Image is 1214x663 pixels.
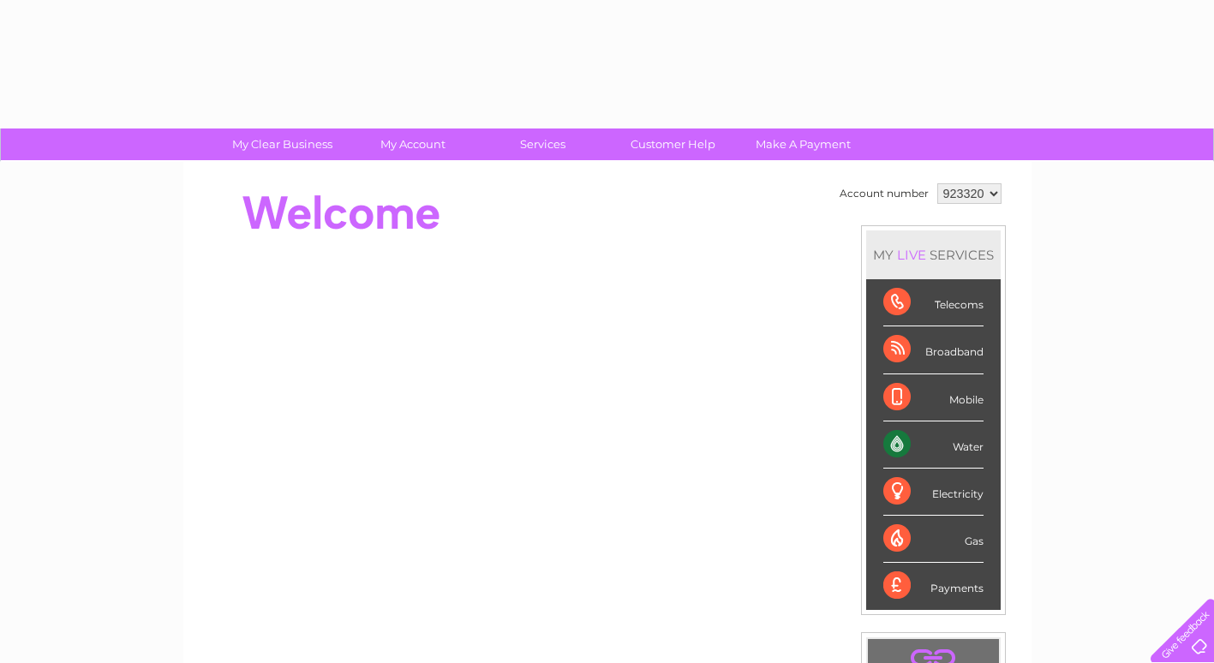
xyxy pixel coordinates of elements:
[835,179,933,208] td: Account number
[883,326,984,373] div: Broadband
[894,247,930,263] div: LIVE
[883,469,984,516] div: Electricity
[866,230,1001,279] div: MY SERVICES
[472,128,613,160] a: Services
[212,128,353,160] a: My Clear Business
[883,421,984,469] div: Water
[342,128,483,160] a: My Account
[883,516,984,563] div: Gas
[883,563,984,609] div: Payments
[602,128,744,160] a: Customer Help
[733,128,874,160] a: Make A Payment
[883,279,984,326] div: Telecoms
[883,374,984,421] div: Mobile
